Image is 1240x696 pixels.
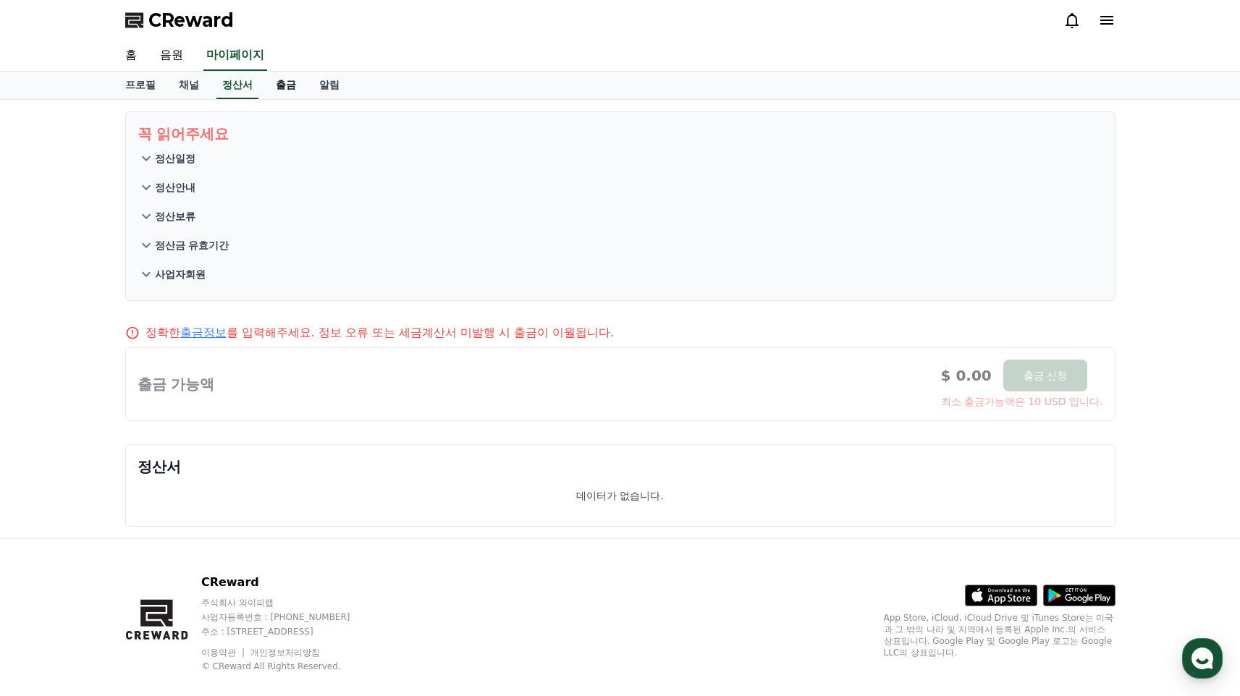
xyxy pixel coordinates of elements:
p: 데이터가 없습니다. [576,488,664,503]
a: CReward [125,9,234,32]
p: 주식회사 와이피랩 [201,597,378,608]
button: 정산안내 [138,173,1103,202]
p: 정산서 [138,457,1103,477]
p: 사업자등록번호 : [PHONE_NUMBER] [201,611,378,623]
a: 음원 [148,41,195,71]
a: 출금정보 [180,326,227,339]
button: 정산일정 [138,144,1103,173]
p: 정산보류 [155,209,195,224]
p: CReward [201,574,378,591]
button: 사업자회원 [138,260,1103,289]
button: 정산보류 [138,202,1103,231]
p: 정확한 를 입력해주세요. 정보 오류 또는 세금계산서 미발행 시 출금이 이월됩니다. [145,324,615,341]
p: 정산금 유효기간 [155,238,229,252]
a: 마이페이지 [203,41,267,71]
p: 주소 : [STREET_ADDRESS] [201,626,378,637]
button: 정산금 유효기간 [138,231,1103,260]
p: 정산일정 [155,151,195,166]
a: 설정 [187,459,278,495]
span: 홈 [46,480,54,492]
p: 꼭 읽어주세요 [138,124,1103,144]
a: 채널 [167,72,211,99]
a: 홈 [4,459,96,495]
p: © CReward All Rights Reserved. [201,661,378,672]
a: 프로필 [114,72,167,99]
a: 정산서 [216,72,258,99]
p: 정산안내 [155,180,195,195]
span: 대화 [132,481,150,493]
p: 사업자회원 [155,267,206,281]
a: 홈 [114,41,148,71]
a: 출금 [264,72,308,99]
a: 알림 [308,72,351,99]
a: 대화 [96,459,187,495]
a: 개인정보처리방침 [250,648,320,658]
p: App Store, iCloud, iCloud Drive 및 iTunes Store는 미국과 그 밖의 나라 및 지역에서 등록된 Apple Inc.의 서비스 상표입니다. Goo... [884,612,1115,658]
span: 설정 [224,480,241,492]
a: 이용약관 [201,648,247,658]
span: CReward [148,9,234,32]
